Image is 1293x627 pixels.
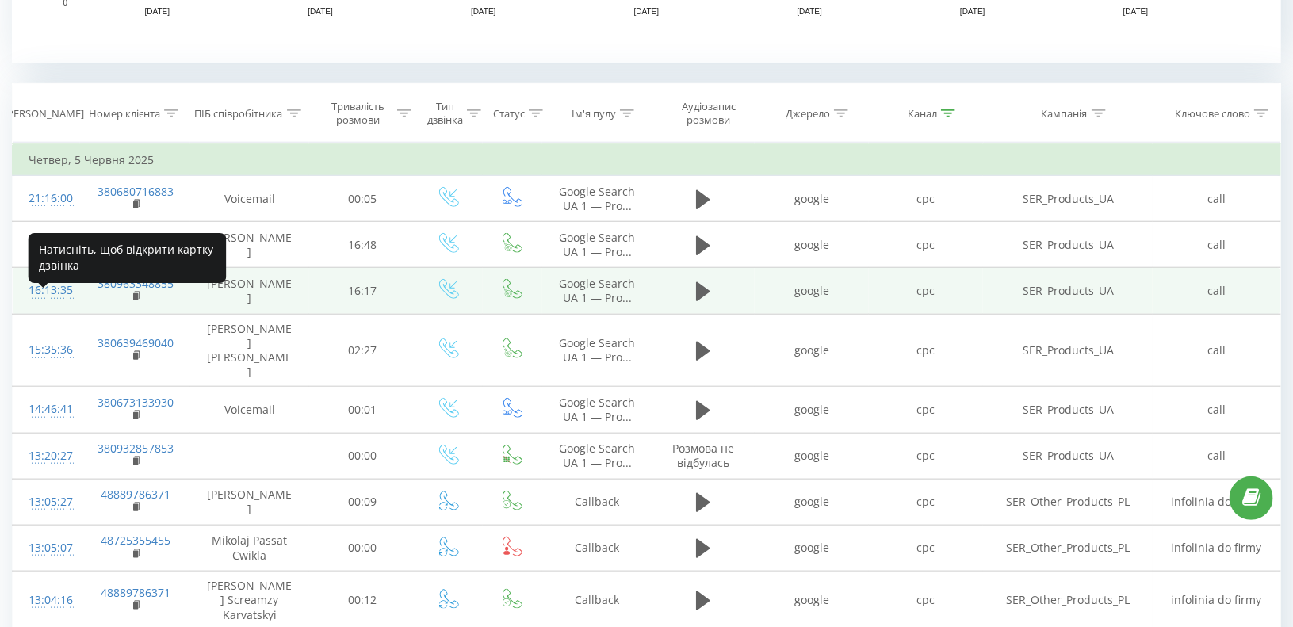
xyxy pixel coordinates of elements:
[960,8,985,17] text: [DATE]
[4,107,84,120] div: [PERSON_NAME]
[983,525,1153,571] td: SER_Other_Products_PL
[869,433,983,479] td: cpc
[427,100,463,127] div: Тип дзвінка
[755,314,869,387] td: google
[101,533,170,548] a: 48725355455
[1123,8,1149,17] text: [DATE]
[195,107,283,120] div: ПІБ співробітника
[755,433,869,479] td: google
[755,222,869,268] td: google
[755,176,869,222] td: google
[145,8,170,17] text: [DATE]
[190,268,309,314] td: [PERSON_NAME]
[1042,107,1088,120] div: Кампанія
[1175,107,1250,120] div: Ключове слово
[309,479,415,525] td: 00:09
[13,144,1281,176] td: Четвер, 5 Червня 2025
[983,176,1153,222] td: SER_Products_UA
[190,314,309,387] td: [PERSON_NAME] [PERSON_NAME]
[560,395,636,424] span: Google Search UA 1 — Pro...
[983,314,1153,387] td: SER_Products_UA
[101,487,170,502] a: 48889786371
[190,176,309,222] td: Voicemail
[493,107,525,120] div: Статус
[29,441,64,472] div: 13:20:27
[29,585,64,616] div: 13:04:16
[1153,525,1280,571] td: infolinia do firmy
[786,107,830,120] div: Джерело
[1153,387,1280,433] td: call
[1153,479,1280,525] td: infolinia do firmy
[755,387,869,433] td: google
[309,433,415,479] td: 00:00
[98,441,174,456] a: 380932857853
[572,107,616,120] div: Ім'я пулу
[560,276,636,305] span: Google Search UA 1 — Pro...
[309,268,415,314] td: 16:17
[1153,433,1280,479] td: call
[542,525,652,571] td: Callback
[869,176,983,222] td: cpc
[323,100,393,127] div: Тривалість розмови
[309,222,415,268] td: 16:48
[98,230,174,245] a: 380957335638
[983,222,1153,268] td: SER_Products_UA
[797,8,822,17] text: [DATE]
[755,479,869,525] td: google
[29,229,64,260] div: 17:59:38
[1153,314,1280,387] td: call
[309,387,415,433] td: 00:01
[755,525,869,571] td: google
[869,222,983,268] td: cpc
[101,585,170,600] a: 48889786371
[309,314,415,387] td: 02:27
[309,525,415,571] td: 00:00
[983,387,1153,433] td: SER_Products_UA
[667,100,750,127] div: Аудіозапис розмови
[560,441,636,470] span: Google Search UA 1 — Pro...
[89,107,160,120] div: Номер клієнта
[190,525,309,571] td: Mikolaj Passat Cwikla
[190,387,309,433] td: Voicemail
[983,268,1153,314] td: SER_Products_UA
[98,395,174,410] a: 380673133930
[309,176,415,222] td: 00:05
[29,394,64,425] div: 14:46:41
[869,387,983,433] td: cpc
[908,107,937,120] div: Канал
[542,479,652,525] td: Callback
[29,533,64,564] div: 13:05:07
[755,268,869,314] td: google
[983,479,1153,525] td: SER_Other_Products_PL
[672,441,734,470] span: Розмова не відбулась
[29,487,64,518] div: 13:05:27
[1153,222,1280,268] td: call
[634,8,660,17] text: [DATE]
[29,335,64,365] div: 15:35:36
[29,183,64,214] div: 21:16:00
[1153,268,1280,314] td: call
[98,184,174,199] a: 380680716883
[1153,176,1280,222] td: call
[308,8,333,17] text: [DATE]
[869,268,983,314] td: cpc
[98,335,174,350] a: 380639469040
[560,184,636,213] span: Google Search UA 1 — Pro...
[869,314,983,387] td: cpc
[983,433,1153,479] td: SER_Products_UA
[190,222,309,268] td: [PERSON_NAME]
[560,230,636,259] span: Google Search UA 1 — Pro...
[471,8,496,17] text: [DATE]
[869,479,983,525] td: cpc
[869,525,983,571] td: cpc
[560,335,636,365] span: Google Search UA 1 — Pro...
[28,233,226,283] div: Натисніть, щоб відкрити картку дзвінка
[190,479,309,525] td: [PERSON_NAME]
